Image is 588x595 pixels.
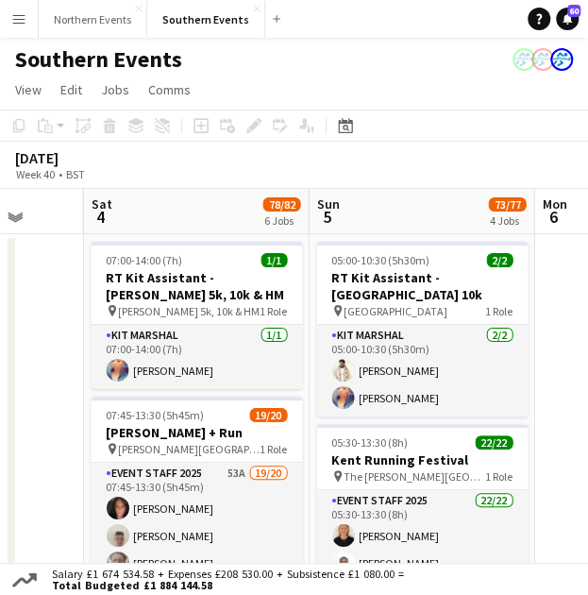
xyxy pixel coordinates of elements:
app-user-avatar: RunThrough Events [550,48,573,71]
h1: Southern Events [15,45,182,74]
button: Northern Events [39,1,147,38]
span: Jobs [101,81,129,98]
a: 60 [556,8,579,30]
app-user-avatar: RunThrough Events [531,48,554,71]
div: Salary £1 674 534.58 + Expenses £208 530.00 + Subsistence £1 080.00 = [41,569,408,591]
span: Total Budgeted £1 884 144.58 [52,580,404,591]
span: Edit [60,81,82,98]
button: Southern Events [147,1,265,38]
div: [DATE] [15,148,128,167]
span: Week 40 [11,167,59,181]
div: BST [66,167,85,181]
a: Edit [53,77,90,102]
a: View [8,77,49,102]
a: Jobs [93,77,137,102]
app-user-avatar: RunThrough Events [512,48,535,71]
span: Comms [148,81,191,98]
span: View [15,81,42,98]
a: Comms [141,77,198,102]
span: 60 [567,5,580,17]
